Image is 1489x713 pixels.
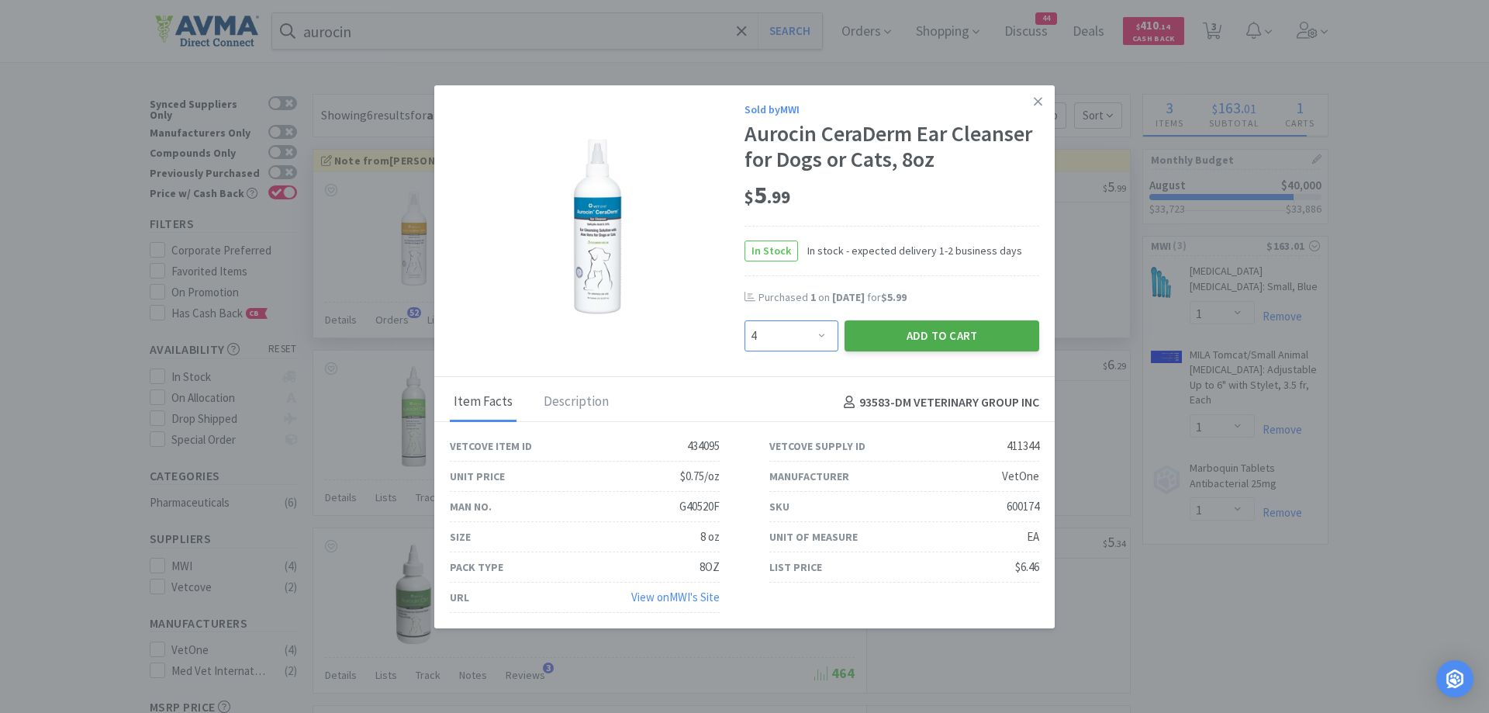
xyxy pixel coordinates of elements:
span: $5.99 [881,290,907,304]
span: . 99 [767,186,790,208]
span: In Stock [745,241,797,261]
span: 5 [744,179,790,210]
div: Pack Type [450,559,503,576]
div: Unit of Measure [769,528,858,545]
a: View onMWI's Site [631,590,720,604]
div: SKU [769,498,789,515]
span: [DATE] [832,290,865,304]
span: $ [744,186,754,208]
div: Vetcove Item ID [450,438,532,455]
button: Add to Cart [845,320,1039,351]
div: G40520F [679,497,720,516]
div: VetOne [1002,467,1039,486]
div: $0.75/oz [680,467,720,486]
div: EA [1027,528,1039,546]
div: Purchased on for [758,290,1039,306]
div: Manufacturer [769,468,849,485]
div: List Price [769,559,822,576]
div: Man No. [450,498,492,515]
h4: 93583 - DM VETERINARY GROUP INC [838,393,1039,413]
div: 8 oz [700,528,720,546]
div: Unit Price [450,468,505,485]
span: In stock - expected delivery 1-2 business days [798,242,1022,259]
div: 434095 [687,437,720,455]
div: Description [540,383,613,422]
div: 411344 [1007,437,1039,455]
div: Size [450,528,471,545]
div: $6.46 [1015,558,1039,576]
div: Aurocin CeraDerm Ear Cleanser for Dogs or Cats, 8oz [744,121,1039,173]
div: Item Facts [450,383,516,422]
img: d4ba346642384979a34dd195e2677ab6_411344.png [556,125,639,327]
div: URL [450,589,469,606]
div: 600174 [1007,497,1039,516]
span: 1 [810,290,816,304]
div: Sold by MWI [744,101,1039,118]
div: Vetcove Supply ID [769,438,865,455]
div: Open Intercom Messenger [1436,660,1473,697]
div: 8OZ [700,558,720,576]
